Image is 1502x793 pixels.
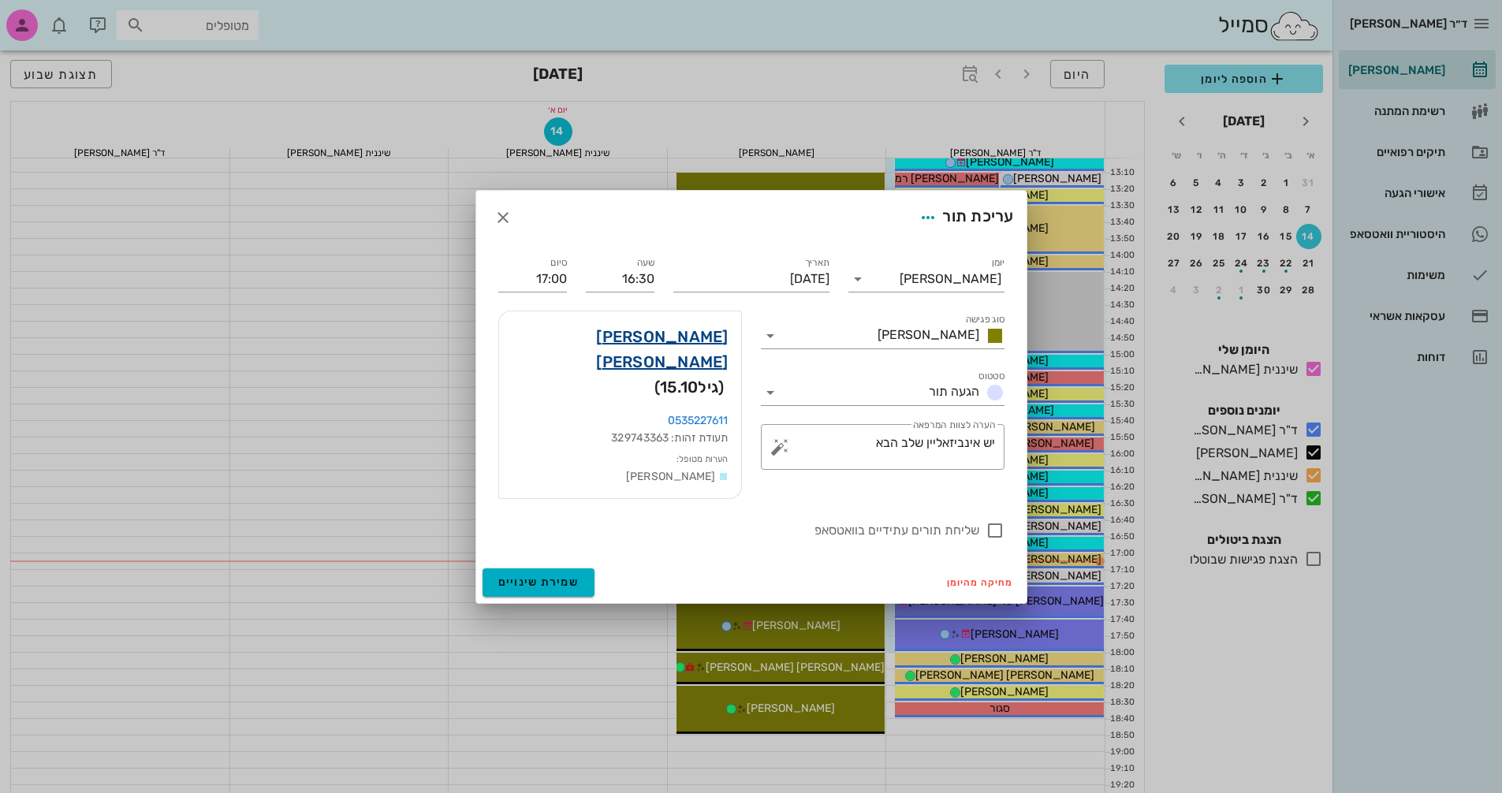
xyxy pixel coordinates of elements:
[804,257,829,269] label: תאריך
[929,384,979,399] span: הגעה תור
[965,314,1004,326] label: סוג פגישה
[761,380,1004,405] div: סטטוסהגעה תור
[900,272,1001,286] div: [PERSON_NAME]
[483,568,595,597] button: שמירת שינויים
[654,374,725,400] span: (גיל )
[914,203,1013,232] div: עריכת תור
[991,257,1004,269] label: יומן
[978,370,1004,382] label: סטטוס
[498,523,979,538] label: שליחת תורים עתידיים בוואטסאפ
[512,324,729,374] a: [PERSON_NAME] [PERSON_NAME]
[498,575,580,589] span: שמירת שינויים
[660,378,698,396] span: 15.10
[668,414,729,427] a: 0535227611
[848,266,1004,292] div: יומן[PERSON_NAME]
[636,257,654,269] label: שעה
[912,419,994,431] label: הערה לצוות המרפאה
[676,454,728,464] small: הערות מטופל:
[947,577,1014,588] span: מחיקה מהיומן
[550,257,567,269] label: סיום
[626,470,715,483] span: [PERSON_NAME]
[941,571,1020,594] button: מחיקה מהיומן
[878,327,979,342] span: [PERSON_NAME]
[512,430,729,447] div: תעודת זהות: 329743363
